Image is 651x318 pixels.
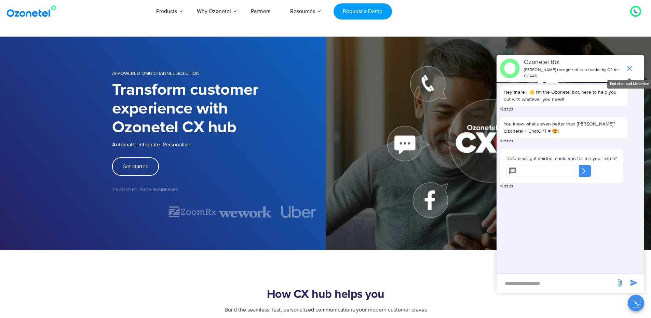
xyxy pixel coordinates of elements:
span: Build the seamless, fast, personalized communications your modern customer craves [225,306,427,313]
p: Automate. Integrate. Personalize. [112,141,326,149]
p: You know what's even better than [PERSON_NAME]? Ozonetel + ChatGPT = 😍! [504,120,624,135]
img: wework [219,206,272,218]
div: Image Carousel [112,206,326,218]
span: 18:23:23 [500,184,513,189]
div: 1 of 7 [112,208,165,216]
div: 3 of 7 [219,206,272,218]
div: 4 of 7 [272,206,325,218]
p: Ozonetel Bot [524,58,622,67]
button: Close chat [628,295,644,311]
span: 18:23:23 [500,139,513,144]
h1: Transform customer experience with Ozonetel CX hub [112,81,326,137]
p: [PERSON_NAME] recognized as a Leader by G2 for CCAAS [524,67,622,79]
span: Get started [122,164,149,169]
div: 2 of 7 [165,206,219,218]
p: Hey there ! 👋 I'm the Ozonetel bot, here to help you out with whatever you need! [504,89,624,103]
img: header [500,58,520,78]
span: send message [627,276,641,290]
span: AI-POWERED OMNICHANNEL SOLUTION [112,70,200,76]
span: 18:23:23 [500,107,513,112]
a: Request a Demo [334,3,392,19]
h5: Trusted by 2500+ Businesses [112,188,326,192]
span: send message [613,276,626,290]
a: Get started [112,157,159,176]
div: new-msg-input [500,277,612,290]
h2: How CX hub helps you [112,288,539,302]
img: zoomrx [167,206,216,218]
img: uber [282,206,316,218]
p: Before we get started, could you tell me your name? [506,155,617,162]
span: end chat or minimize [623,62,636,75]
